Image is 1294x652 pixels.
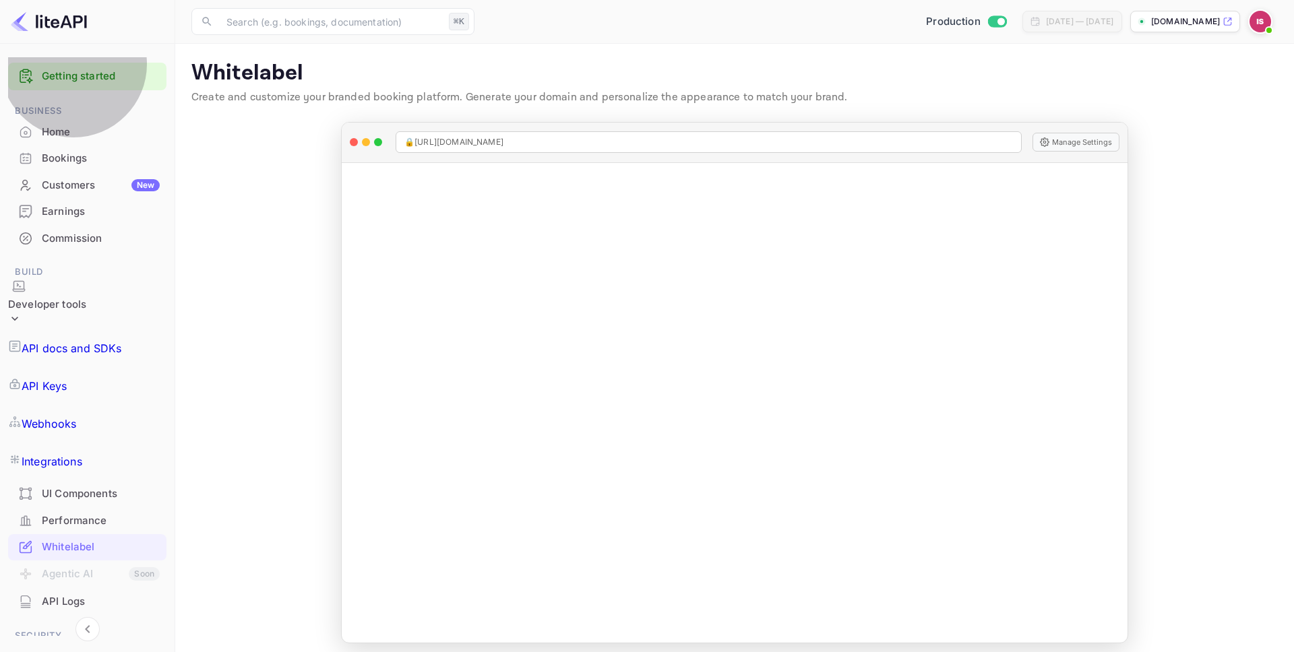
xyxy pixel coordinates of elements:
div: Developer tools [8,297,86,313]
a: Integrations [8,443,166,480]
div: Commission [42,231,160,247]
img: Idan Solimani [1250,11,1271,32]
a: Getting started [42,69,160,84]
button: Collapse navigation [75,617,100,641]
div: Customers [42,178,160,193]
a: API docs and SDKs [8,329,166,367]
a: UI Components [8,481,166,506]
a: API Keys [8,367,166,405]
span: Build [8,265,166,280]
p: Webhooks [22,416,76,432]
span: Security [8,628,166,643]
span: Business [8,104,166,119]
div: CustomersNew [8,172,166,199]
a: CustomersNew [8,172,166,197]
div: UI Components [8,481,166,507]
span: 🔒 [URL][DOMAIN_NAME] [404,136,503,148]
a: Commission [8,226,166,251]
div: Earnings [8,199,166,225]
div: Whitelabel [42,540,160,555]
div: Performance [42,513,160,529]
div: New [131,179,160,191]
div: Developer tools [8,280,86,330]
div: Bookings [8,145,166,172]
input: Search (e.g. bookings, documentation) [218,8,443,35]
div: API Logs [8,589,166,615]
div: Whitelabel [8,534,166,560]
p: API Keys [22,378,67,394]
div: Commission [8,226,166,252]
div: Getting started [8,63,166,90]
div: UI Components [42,486,160,502]
img: LiteAPI logo [11,11,87,32]
span: Production [926,14,981,30]
div: Home [8,119,166,145]
p: API docs and SDKs [22,340,122,356]
p: Create and customize your branded booking platform. Generate your domain and personalize the appe... [191,90,1278,106]
a: Earnings [8,199,166,224]
div: Switch to Sandbox mode [921,14,1012,30]
p: Integrations [22,453,82,469]
a: API Logs [8,589,166,614]
p: Whitelabel [191,60,1278,87]
div: Home [42,125,160,140]
a: Performance [8,508,166,533]
a: Bookings [8,145,166,170]
div: Earnings [42,204,160,220]
button: Manage Settings [1033,133,1119,152]
a: Whitelabel [8,534,166,559]
div: ⌘K [449,13,469,30]
div: API Logs [42,594,160,610]
div: [DATE] — [DATE] [1046,15,1113,28]
a: Home [8,119,166,144]
p: [DOMAIN_NAME] [1151,15,1220,28]
div: Bookings [42,151,160,166]
div: Performance [8,508,166,534]
a: Webhooks [8,405,166,443]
